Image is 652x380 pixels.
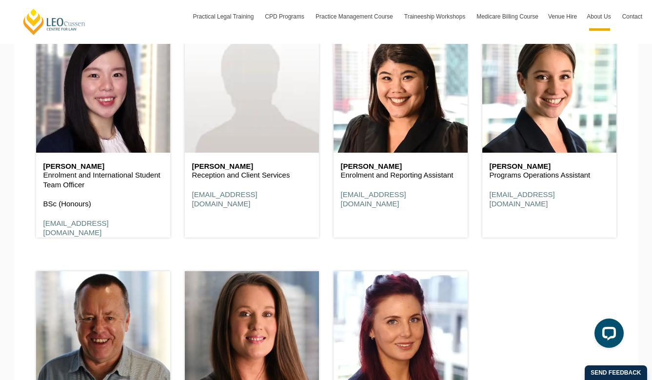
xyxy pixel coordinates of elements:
[260,2,311,31] a: CPD Programs
[192,190,257,208] a: [EMAIL_ADDRESS][DOMAIN_NAME]
[341,170,460,180] p: Enrolment and Reporting Assistant
[617,2,647,31] a: Contact
[43,199,163,209] p: BSc (Honours)
[311,2,399,31] a: Practice Management Course
[472,2,543,31] a: Medicare Billing Course
[341,162,460,171] h6: [PERSON_NAME]
[192,170,312,180] p: Reception and Client Services
[188,2,260,31] a: Practical Legal Training
[490,162,609,171] h6: [PERSON_NAME]
[192,162,312,171] h6: [PERSON_NAME]
[341,190,406,208] a: [EMAIL_ADDRESS][DOMAIN_NAME]
[582,2,617,31] a: About Us
[22,8,87,36] a: [PERSON_NAME] Centre for Law
[490,170,609,180] p: Programs Operations Assistant
[490,190,555,208] a: [EMAIL_ADDRESS][DOMAIN_NAME]
[399,2,472,31] a: Traineeship Workshops
[587,315,628,356] iframe: LiveChat chat widget
[43,170,163,189] p: Enrolment and International Student Team Officer
[543,2,582,31] a: Venue Hire
[43,162,163,171] h6: [PERSON_NAME]
[43,219,109,237] a: [EMAIL_ADDRESS][DOMAIN_NAME]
